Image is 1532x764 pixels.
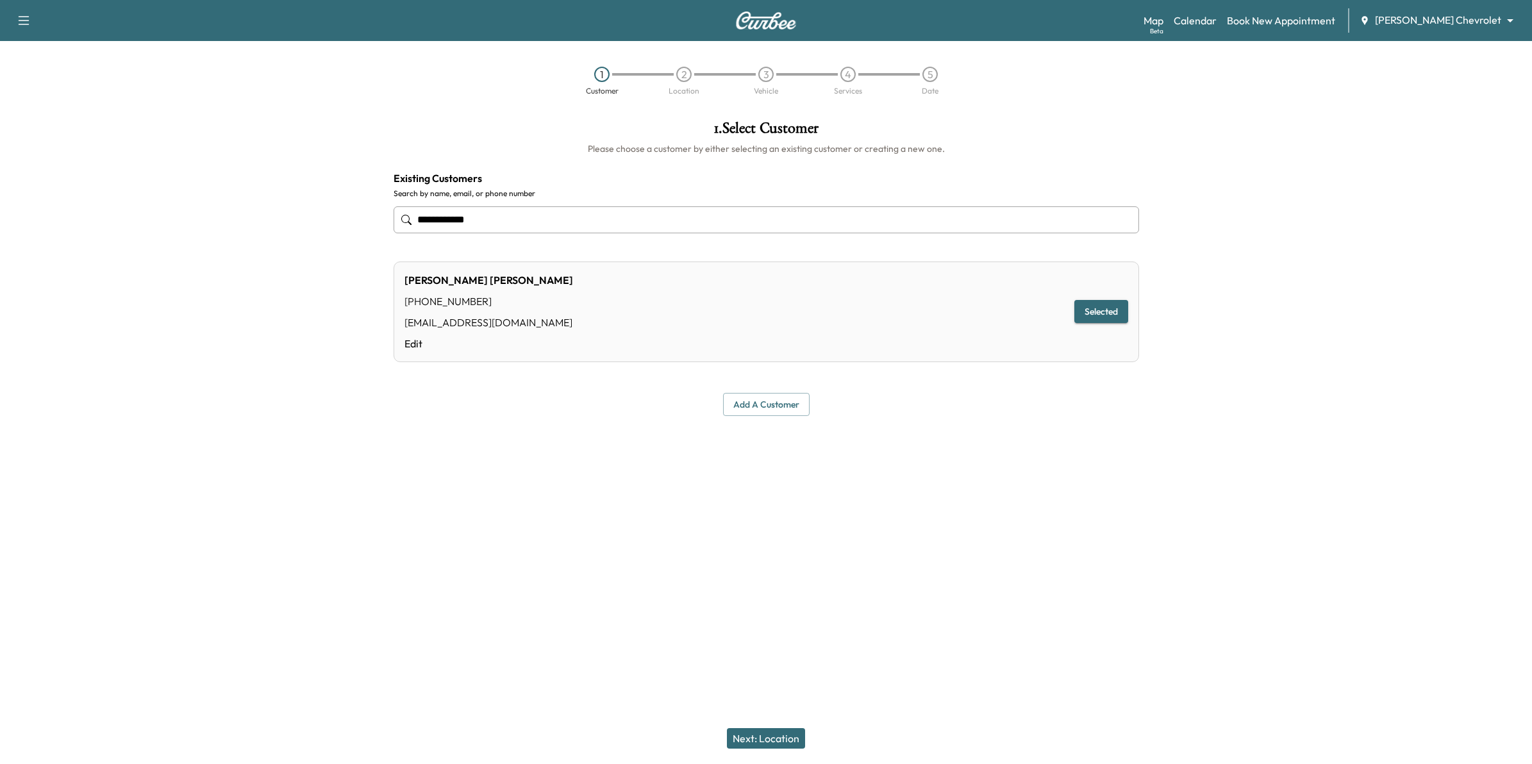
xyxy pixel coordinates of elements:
[922,87,938,95] div: Date
[676,67,692,82] div: 2
[1227,13,1335,28] a: Book New Appointment
[754,87,778,95] div: Vehicle
[1144,13,1163,28] a: MapBeta
[404,272,573,288] div: [PERSON_NAME] [PERSON_NAME]
[1375,13,1501,28] span: [PERSON_NAME] Chevrolet
[394,188,1139,199] label: Search by name, email, or phone number
[594,67,610,82] div: 1
[669,87,699,95] div: Location
[840,67,856,82] div: 4
[394,120,1139,142] h1: 1 . Select Customer
[404,315,573,330] div: [EMAIL_ADDRESS][DOMAIN_NAME]
[404,336,573,351] a: Edit
[586,87,619,95] div: Customer
[1074,300,1128,324] button: Selected
[834,87,862,95] div: Services
[758,67,774,82] div: 3
[404,294,573,309] div: [PHONE_NUMBER]
[922,67,938,82] div: 5
[735,12,797,29] img: Curbee Logo
[723,393,810,417] button: Add a customer
[1174,13,1217,28] a: Calendar
[1150,26,1163,36] div: Beta
[727,728,805,749] button: Next: Location
[394,170,1139,186] h4: Existing Customers
[394,142,1139,155] h6: Please choose a customer by either selecting an existing customer or creating a new one.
